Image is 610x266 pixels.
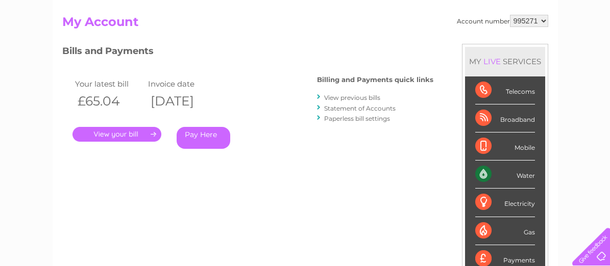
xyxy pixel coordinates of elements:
a: Telecoms [484,43,515,51]
a: Contact [542,43,567,51]
a: Energy [456,43,478,51]
h2: My Account [62,15,548,34]
div: Water [475,161,535,189]
div: Electricity [475,189,535,217]
img: logo.png [21,26,74,58]
a: . [72,127,161,142]
div: Gas [475,217,535,245]
div: LIVE [481,57,503,66]
a: Statement of Accounts [324,104,396,112]
a: 0333 014 3131 [418,5,488,18]
div: MY SERVICES [465,47,545,76]
div: Clear Business is a trading name of Verastar Limited (registered in [GEOGRAPHIC_DATA] No. 3667643... [64,6,547,49]
h3: Bills and Payments [62,44,433,62]
th: [DATE] [145,91,219,112]
td: Invoice date [145,77,219,91]
a: Log out [576,43,600,51]
div: Account number [457,15,548,27]
a: Pay Here [177,127,230,149]
a: View previous bills [324,94,380,101]
a: Water [430,43,450,51]
h4: Billing and Payments quick links [317,76,433,84]
div: Broadband [475,104,535,132]
a: Paperless bill settings [324,115,390,122]
th: £65.04 [72,91,146,112]
div: Mobile [475,132,535,161]
div: Telecoms [475,76,535,104]
td: Your latest bill [72,77,146,91]
a: Blog [521,43,536,51]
